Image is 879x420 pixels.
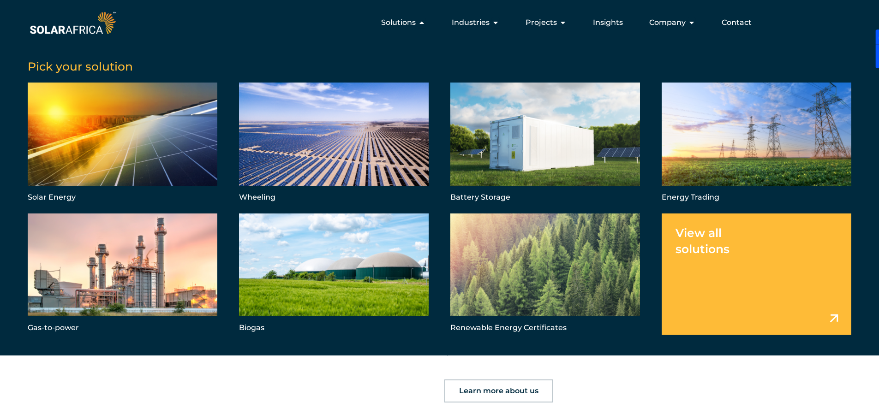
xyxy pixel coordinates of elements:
a: Insights [593,17,623,28]
a: Learn more about us [444,379,553,402]
span: Learn more about us [459,387,538,395]
h5: Pick your solution [28,59,851,73]
a: View all solutions [662,213,851,335]
span: Company [649,17,686,28]
div: Menu Toggle [118,13,759,32]
a: Contact [722,17,752,28]
nav: Menu [118,13,759,32]
a: Solar Energy [28,83,217,204]
span: Solutions [381,17,416,28]
span: Projects [526,17,557,28]
span: Industries [452,17,490,28]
